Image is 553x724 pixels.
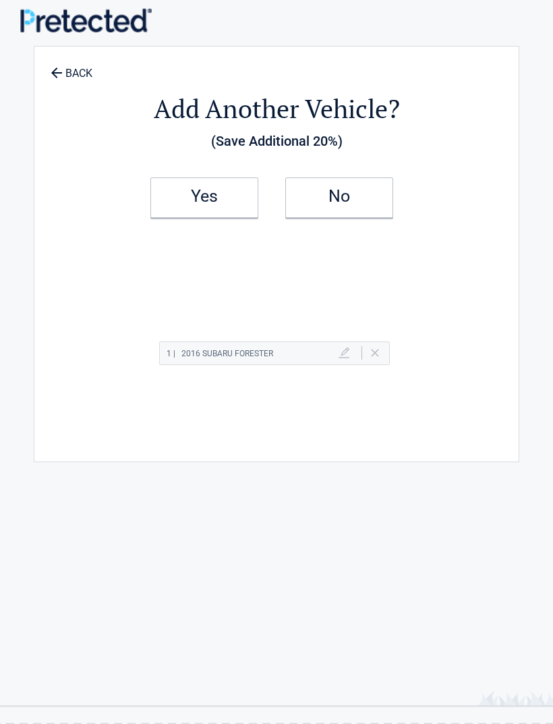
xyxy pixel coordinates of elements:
h3: (Save Additional 20%) [41,130,512,152]
h2: 2016 SUBARU FORESTER [167,345,273,362]
img: Main Logo [20,8,152,32]
h2: Add Another Vehicle? [41,92,512,126]
a: Delete [371,349,379,357]
h2: No [299,192,379,201]
h2: Yes [165,192,244,201]
span: 1 | [167,349,175,358]
a: BACK [48,55,95,79]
